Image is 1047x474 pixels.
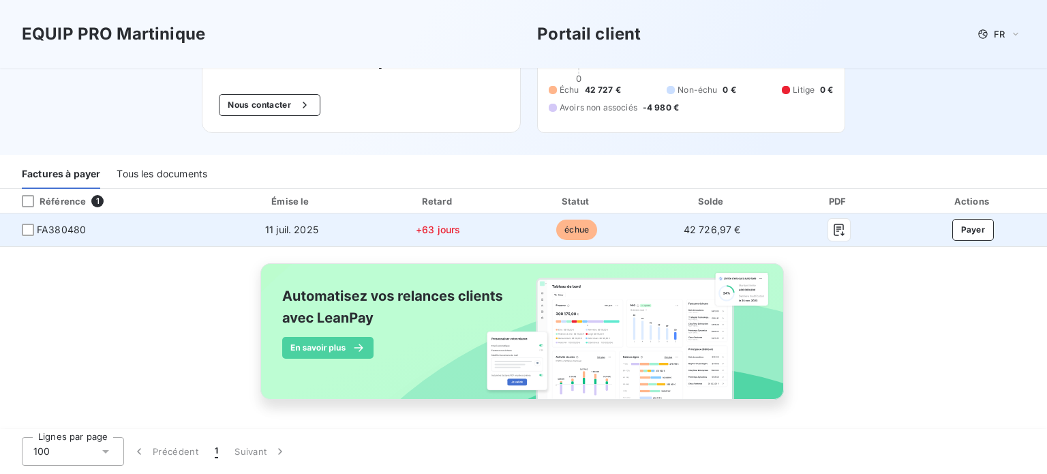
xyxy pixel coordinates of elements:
span: +63 jours [416,224,460,235]
img: banner [248,255,799,423]
button: Suivant [226,437,295,466]
button: 1 [207,437,226,466]
div: Émise le [218,194,365,208]
button: Payer [952,219,995,241]
span: Non-échu [678,84,717,96]
div: Tous les documents [117,160,207,189]
h3: Portail client [537,22,641,46]
div: Statut [511,194,643,208]
h3: EQUIP PRO Martinique [22,22,205,46]
span: FR [994,29,1005,40]
span: Avoirs non associés [560,102,637,114]
span: 0 € [820,84,833,96]
div: Référence [11,195,86,207]
span: Échu [560,84,579,96]
span: -4 980 € [643,102,679,114]
button: Nous contacter [219,94,320,116]
span: 42 727 € [585,84,621,96]
span: 1 [215,445,218,458]
div: Retard [371,194,506,208]
span: 0 € [723,84,735,96]
span: Litige [793,84,815,96]
span: 11 juil. 2025 [265,224,318,235]
div: PDF [782,194,896,208]
span: FA380480 [37,223,86,237]
span: échue [556,220,597,240]
button: Précédent [124,437,207,466]
span: 1 [91,195,104,207]
span: 100 [33,445,50,458]
div: Actions [902,194,1044,208]
div: Factures à payer [22,160,100,189]
span: 0 [576,73,581,84]
div: Solde [648,194,776,208]
span: 42 726,97 € [684,224,741,235]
